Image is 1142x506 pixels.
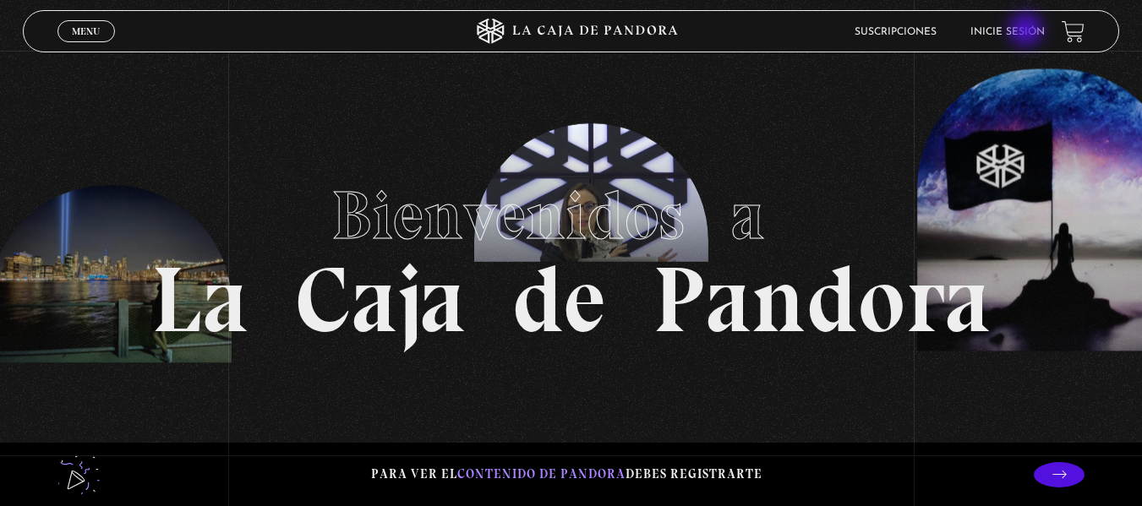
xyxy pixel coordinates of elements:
span: Menu [72,26,100,36]
a: Inicie sesión [970,27,1045,37]
span: Bienvenidos a [331,175,811,256]
a: View your shopping cart [1062,19,1085,42]
p: Para ver el debes registrarte [371,463,762,486]
h1: La Caja de Pandora [151,161,991,346]
span: Cerrar [66,41,106,52]
a: Suscripciones [855,27,937,37]
span: contenido de Pandora [457,466,626,482]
